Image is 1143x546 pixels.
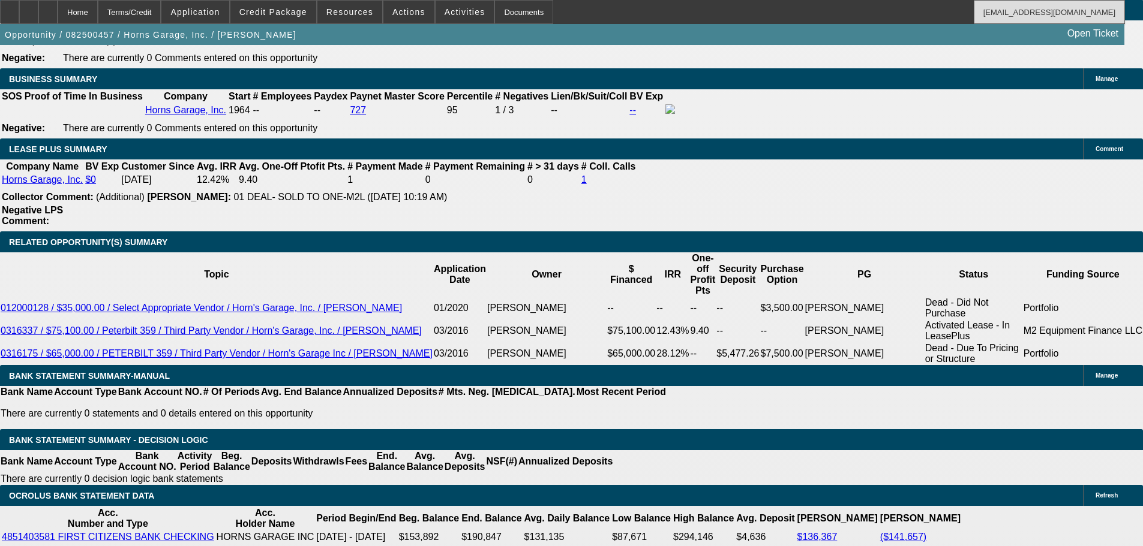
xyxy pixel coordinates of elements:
[797,507,878,530] th: [PERSON_NAME]
[1,91,23,102] th: SOS
[326,7,373,17] span: Resources
[260,386,343,398] th: Avg. End Balance
[461,507,522,530] th: End. Balance
[527,174,580,186] td: 0
[447,105,493,116] div: 95
[314,91,347,101] b: Paydex
[760,252,804,297] th: Purchase Option
[313,104,348,117] td: --
[656,342,689,365] td: 28.12%
[736,507,795,530] th: Avg. Deposit
[5,30,296,40] span: Opportunity / 082500457 / Horns Garage, Inc. / [PERSON_NAME]
[524,531,611,543] td: $131,135
[1,303,402,313] a: 012000128 / $35,000.00 / Select Appropriate Vendor / Horn's Garage, Inc. / [PERSON_NAME]
[2,532,214,542] a: 4851403581 FIRST CITIZENS BANK CHECKING
[1096,76,1118,82] span: Manage
[797,532,838,542] a: $136,367
[1,507,215,530] th: Acc. Number and Type
[85,161,119,171] b: BV Exp
[433,319,487,342] td: 03/2016
[656,252,689,297] th: IRR
[238,174,346,186] td: 9.40
[161,1,229,23] button: Application
[716,342,760,365] td: $5,477.26
[656,297,689,319] td: --
[96,192,145,202] span: (Additional)
[760,297,804,319] td: $3,500.00
[736,531,795,543] td: $4,636
[53,386,118,398] th: Account Type
[1096,372,1118,379] span: Manage
[673,531,734,543] td: $294,146
[925,342,1023,365] td: Dead - Due To Pricing or Structure
[760,319,804,342] td: --
[1023,342,1143,365] td: Portfolio
[551,91,627,101] b: Lien/Bk/Suit/Coll
[425,174,526,186] td: 0
[9,435,208,445] span: Bank Statement Summary - Decision Logic
[251,450,293,473] th: Deposits
[805,252,925,297] th: PG
[665,104,675,114] img: facebook-icon.png
[212,450,250,473] th: Beg. Balance
[170,7,220,17] span: Application
[485,450,518,473] th: NSF(#)
[121,174,195,186] td: [DATE]
[487,319,607,342] td: [PERSON_NAME]
[487,342,607,365] td: [PERSON_NAME]
[233,192,447,202] span: 01 DEAL- SOLD TO ONE-M2L ([DATE] 10:19 AM)
[345,450,368,473] th: Fees
[1023,297,1143,319] td: Portfolio
[118,386,203,398] th: Bank Account NO.
[1096,492,1118,499] span: Refresh
[24,91,143,102] th: Proof of Time In Business
[760,342,804,365] td: $7,500.00
[1,408,666,419] p: There are currently 0 statements and 0 details entered on this opportunity
[487,297,607,319] td: [PERSON_NAME]
[239,7,307,17] span: Credit Package
[1023,319,1143,342] td: M2 Equipment Finance LLC
[433,342,487,365] td: 03/2016
[527,161,579,171] b: # > 31 days
[607,319,656,342] td: $75,100.00
[392,7,425,17] span: Actions
[368,450,406,473] th: End. Balance
[445,7,485,17] span: Activities
[398,507,460,530] th: Beg. Balance
[9,371,170,381] span: BANK STATEMENT SUMMARY-MANUAL
[1,325,422,336] a: 0316337 / $75,100.00 / Peterbilt 359 / Third Party Vendor / Horn's Garage, Inc. / [PERSON_NAME]
[118,450,177,473] th: Bank Account NO.
[2,53,45,63] b: Negative:
[197,161,236,171] b: Avg. IRR
[495,105,548,116] div: 1 / 3
[716,252,760,297] th: Security Deposit
[524,507,611,530] th: Avg. Daily Balance
[228,104,251,117] td: 1964
[292,450,344,473] th: Withdrawls
[347,174,423,186] td: 1
[398,531,460,543] td: $153,892
[925,297,1023,319] td: Dead - Did Not Purchase
[9,491,154,500] span: OCROLUS BANK STATEMENT DATA
[433,297,487,319] td: 01/2020
[316,531,397,543] td: [DATE] - [DATE]
[53,450,118,473] th: Account Type
[216,507,315,530] th: Acc. Holder Name
[629,91,663,101] b: BV Exp
[690,297,716,319] td: --
[447,91,493,101] b: Percentile
[581,174,587,185] a: 1
[347,161,422,171] b: # Payment Made
[6,161,79,171] b: Company Name
[576,386,667,398] th: Most Recent Period
[253,91,312,101] b: # Employees
[925,252,1023,297] th: Status
[581,161,636,171] b: # Coll. Calls
[63,123,317,133] span: There are currently 0 Comments entered on this opportunity
[438,386,576,398] th: # Mts. Neg. [MEDICAL_DATA].
[487,252,607,297] th: Owner
[317,1,382,23] button: Resources
[239,161,345,171] b: Avg. One-Off Ptofit Pts.
[230,1,316,23] button: Credit Package
[656,319,689,342] td: 12.43%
